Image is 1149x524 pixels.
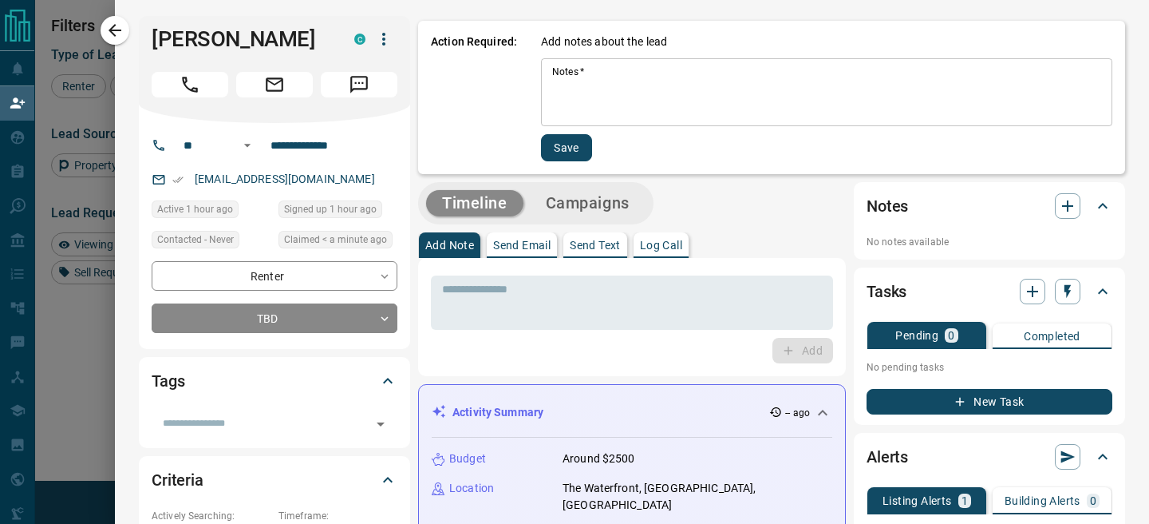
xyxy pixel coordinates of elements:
span: Call [152,72,228,97]
div: Criteria [152,461,397,499]
h2: Tags [152,368,184,394]
h2: Notes [867,193,908,219]
h2: Alerts [867,444,908,470]
p: Activity Summary [452,404,543,421]
p: The Waterfront, [GEOGRAPHIC_DATA], [GEOGRAPHIC_DATA] [563,480,832,514]
div: Sat Sep 13 2025 [278,200,397,223]
div: condos.ca [354,34,365,45]
p: 0 [948,330,954,341]
div: Sat Sep 13 2025 [278,231,397,253]
p: Around $2500 [563,451,635,467]
p: Timeframe: [278,509,397,523]
span: Claimed < a minute ago [284,232,387,248]
button: Save [541,134,592,161]
div: Renter [152,261,397,291]
button: Open [238,136,257,155]
div: Tasks [867,272,1112,311]
p: Pending [895,330,938,341]
svg: Email Verified [172,174,184,185]
span: Message [321,72,397,97]
div: Tags [152,362,397,400]
span: Email [236,72,313,97]
div: Sat Sep 13 2025 [152,200,270,223]
p: -- ago [785,406,810,420]
span: Signed up 1 hour ago [284,201,377,217]
p: Location [449,480,494,497]
p: Send Email [493,240,551,251]
h2: Tasks [867,279,906,304]
div: Alerts [867,438,1112,476]
button: New Task [867,389,1112,415]
a: [EMAIL_ADDRESS][DOMAIN_NAME] [195,173,375,185]
p: No pending tasks [867,355,1112,379]
p: Budget [449,451,486,467]
p: Completed [1024,331,1080,342]
div: TBD [152,304,397,333]
p: Actively Searching: [152,509,270,523]
p: Log Call [640,240,682,251]
span: Contacted - Never [157,232,234,248]
button: Timeline [426,190,523,216]
div: Notes [867,187,1112,225]
div: Activity Summary-- ago [432,398,832,427]
p: Add Note [425,240,474,251]
p: Building Alerts [1005,495,1080,506]
p: 1 [961,495,968,506]
h1: [PERSON_NAME] [152,26,330,52]
p: Listing Alerts [882,495,952,506]
p: Send Text [570,240,621,251]
button: Open [369,413,392,435]
p: 0 [1090,495,1096,506]
p: Action Required: [431,34,517,161]
h2: Criteria [152,467,203,493]
span: Active 1 hour ago [157,201,233,217]
p: Add notes about the lead [541,34,667,50]
button: Campaigns [530,190,646,216]
p: No notes available [867,235,1112,249]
